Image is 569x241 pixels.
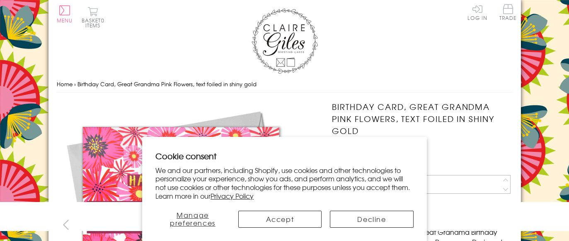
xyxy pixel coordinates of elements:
[82,7,104,28] button: Basket0 items
[57,215,75,234] button: prev
[467,4,487,20] a: Log In
[155,166,414,200] p: We and our partners, including Shopify, use cookies and other technologies to personalize your ex...
[499,4,517,20] span: Trade
[155,211,230,228] button: Manage preferences
[57,76,513,93] nav: breadcrumbs
[57,80,73,88] a: Home
[74,80,76,88] span: ›
[155,150,414,162] h2: Cookie consent
[252,8,318,74] img: Claire Giles Greetings Cards
[332,101,512,136] h1: Birthday Card, Great Grandma Pink Flowers, text foiled in shiny gold
[499,4,517,22] a: Trade
[57,17,73,24] span: Menu
[77,80,257,88] span: Birthday Card, Great Grandma Pink Flowers, text foiled in shiny gold
[57,5,73,23] button: Menu
[211,191,254,201] a: Privacy Policy
[330,211,414,228] button: Decline
[170,210,215,228] span: Manage preferences
[238,211,322,228] button: Accept
[85,17,104,29] span: 0 items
